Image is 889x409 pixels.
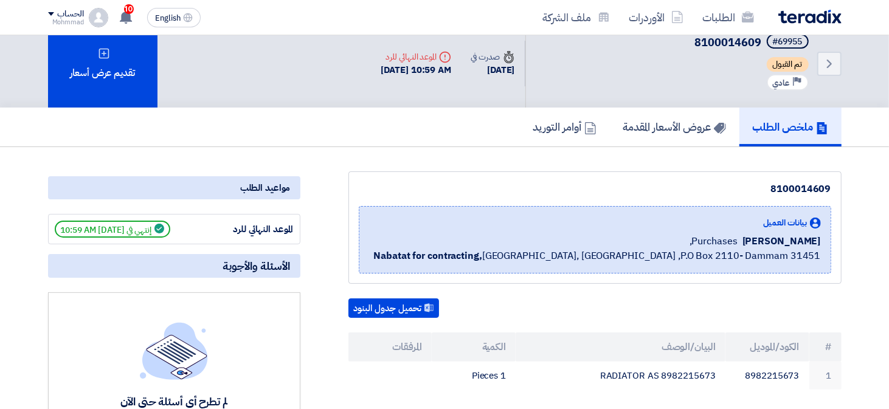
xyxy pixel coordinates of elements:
[725,362,809,390] td: 8982215673
[695,34,762,50] span: 8100014609
[48,176,300,199] div: مواعيد الطلب
[124,4,134,14] span: 10
[763,216,808,229] span: بيانات العميل
[71,394,277,408] div: لم تطرح أي أسئلة حتى الآن
[693,3,764,32] a: الطلبات
[58,9,84,19] div: الحساب
[55,221,170,238] span: إنتهي في [DATE] 10:59 AM
[381,50,452,63] div: الموعد النهائي للرد
[725,332,809,362] th: الكود/الموديل
[778,10,842,24] img: Teradix logo
[348,298,439,318] button: تحميل جدول البنود
[48,19,157,108] div: تقديم عرض أسعار
[432,362,516,390] td: 1 Pieces
[620,3,693,32] a: الأوردرات
[155,14,181,22] span: English
[516,332,725,362] th: البيان/الوصف
[742,234,821,249] span: [PERSON_NAME]
[147,8,201,27] button: English
[809,362,842,390] td: 1
[623,120,726,134] h5: عروض الأسعار المقدمة
[202,222,294,236] div: الموعد النهائي للرد
[773,77,790,89] span: عادي
[471,63,514,77] div: [DATE]
[48,19,84,26] div: Mohmmad
[809,332,842,362] th: #
[773,38,803,46] div: #69955
[140,322,208,379] img: empty_state_list.svg
[373,249,820,263] span: [GEOGRAPHIC_DATA], [GEOGRAPHIC_DATA] ,P.O Box 2110- Dammam 31451
[695,34,811,51] h5: 8100014609
[359,182,831,196] div: 8100014609
[373,249,482,263] b: Nabatat for contracting,
[89,8,108,27] img: profile_test.png
[610,108,739,146] a: عروض الأسعار المقدمة
[767,57,809,72] span: تم القبول
[348,332,432,362] th: المرفقات
[753,120,828,134] h5: ملخص الطلب
[690,234,738,249] span: Purchases,
[381,63,452,77] div: [DATE] 10:59 AM
[223,259,291,273] span: الأسئلة والأجوبة
[533,3,620,32] a: ملف الشركة
[520,108,610,146] a: أوامر التوريد
[739,108,842,146] a: ملخص الطلب
[432,332,516,362] th: الكمية
[471,50,514,63] div: صدرت في
[533,120,597,134] h5: أوامر التوريد
[516,362,725,390] td: 8982215673 RADIATOR AS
